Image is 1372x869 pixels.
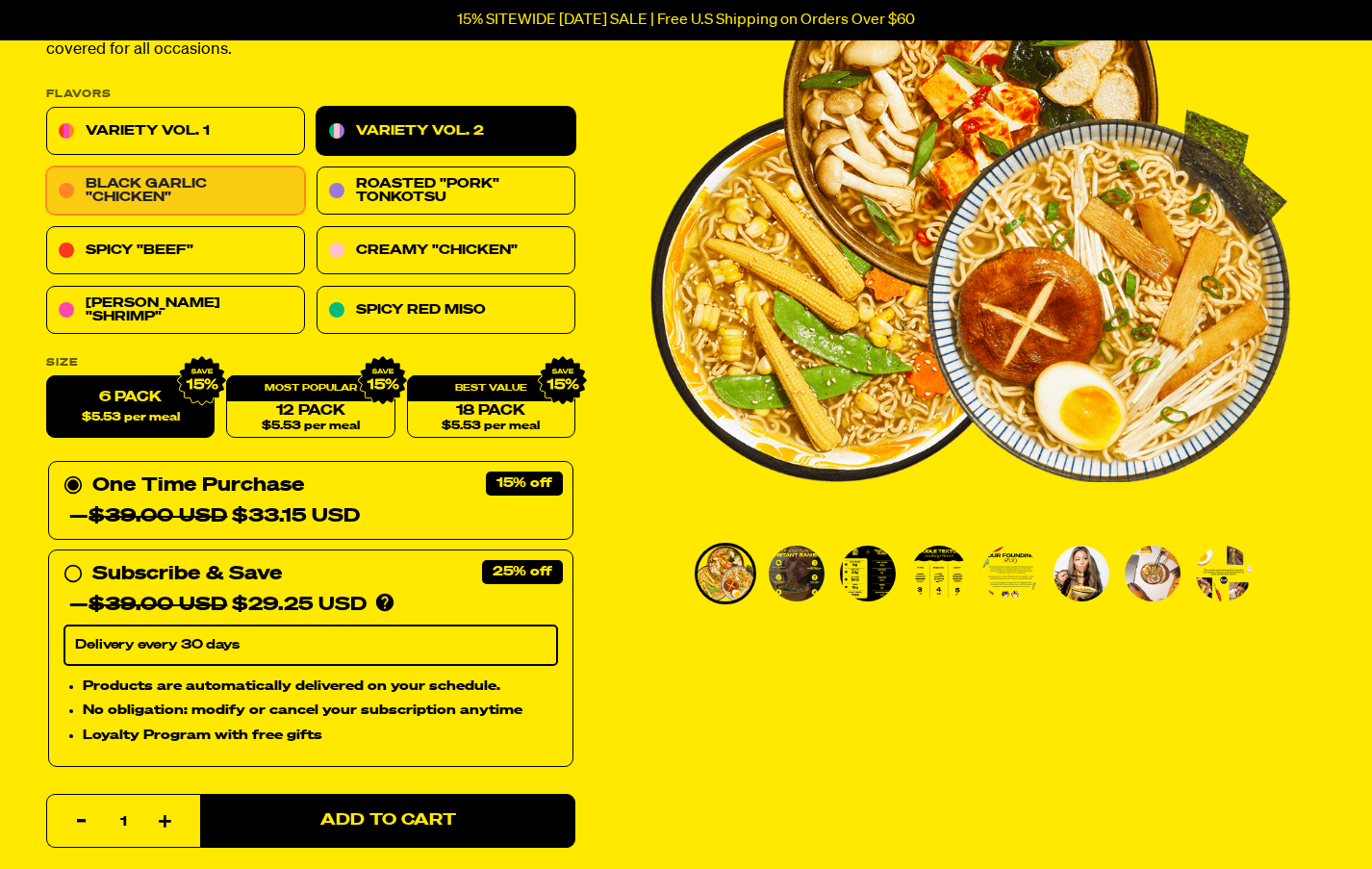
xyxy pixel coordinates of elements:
img: IMG_9632.png [357,356,407,406]
img: Variety Vol. 2 [1196,546,1252,601]
div: One Time Purchase [64,471,558,532]
li: Products are automatically delivered on your schedule. [83,676,558,697]
a: Creamy "Chicken" [317,227,575,275]
a: 18 Pack$5.53 per meal [407,376,575,439]
a: 12 Pack$5.53 per meal [226,376,394,439]
span: Add to Cart [320,813,456,830]
img: IMG_9632.png [538,356,588,406]
li: Go to slide 2 [766,543,827,604]
select: Subscribe & Save —$39.00 USD$29.25 USD Products are automatically delivered on your schedule. No ... [64,626,558,666]
li: Go to slide 6 [1051,543,1112,604]
img: Variety Vol. 2 [1054,546,1109,601]
img: Variety Vol. 2 [840,546,896,601]
img: Variety Vol. 2 [698,546,753,601]
li: Go to slide 1 [695,543,756,604]
div: PDP main carousel thumbnails [650,543,1290,604]
img: Variety Vol. 2 [769,546,825,601]
del: $39.00 USD [89,507,227,526]
div: Subscribe & Save [92,559,282,590]
img: IMG_9632.png [177,356,227,406]
a: Variety Vol. 1 [46,108,305,156]
a: Variety Vol. 2 [317,108,575,156]
a: Spicy Red Miso [317,287,575,335]
li: No obligation: modify or cancel your subscription anytime [83,701,558,722]
div: — $29.25 USD [69,590,367,621]
img: Variety Vol. 2 [982,546,1038,601]
li: Go to slide 8 [1193,543,1255,604]
span: $5.53 per meal [82,412,180,424]
label: Size [46,358,575,369]
del: $39.00 USD [89,596,227,615]
div: — $33.15 USD [69,501,360,532]
img: Variety Vol. 2 [1125,546,1181,601]
li: Loyalty Program with free gifts [83,726,558,747]
span: $5.53 per meal [262,421,360,433]
a: [PERSON_NAME] "Shrimp" [46,287,305,335]
li: Go to slide 3 [837,543,899,604]
label: 6 Pack [46,376,215,439]
iframe: Marketing Popup [10,780,208,859]
li: Go to slide 5 [979,543,1041,604]
p: Flavors [46,89,575,100]
p: 15% SITEWIDE [DATE] SALE | Free U.S Shipping on Orders Over $60 [457,12,915,29]
li: Go to slide 4 [908,543,970,604]
a: Roasted "Pork" Tonkotsu [317,167,575,216]
a: Black Garlic "Chicken" [46,167,305,216]
li: Go to slide 7 [1122,543,1183,604]
img: Variety Vol. 2 [911,546,967,601]
button: Add to Cart [200,794,575,848]
a: Spicy "Beef" [46,227,305,275]
span: $5.53 per meal [442,421,540,433]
